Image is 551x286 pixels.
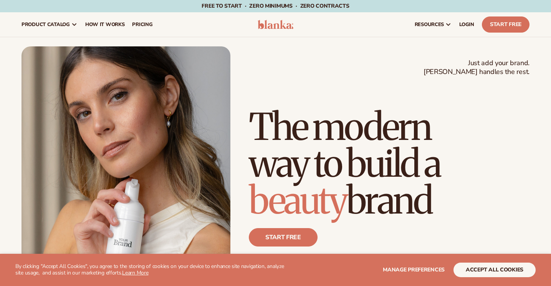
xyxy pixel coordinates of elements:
[18,12,81,37] a: product catalog
[249,228,318,247] a: Start free
[424,59,529,77] span: Just add your brand. [PERSON_NAME] handles the rest.
[202,2,349,10] span: Free to start · ZERO minimums · ZERO contracts
[482,16,529,33] a: Start Free
[128,12,156,37] a: pricing
[132,21,152,28] span: pricing
[22,21,70,28] span: product catalog
[122,269,148,276] a: Learn More
[85,21,125,28] span: How It Works
[249,178,346,224] span: beauty
[15,263,287,276] p: By clicking "Accept All Cookies", you agree to the storing of cookies on your device to enhance s...
[415,21,444,28] span: resources
[249,108,529,219] h1: The modern way to build a brand
[455,12,478,37] a: LOGIN
[411,12,455,37] a: resources
[383,266,445,273] span: Manage preferences
[258,20,294,29] img: logo
[383,263,445,277] button: Manage preferences
[459,21,474,28] span: LOGIN
[453,263,536,277] button: accept all cookies
[81,12,129,37] a: How It Works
